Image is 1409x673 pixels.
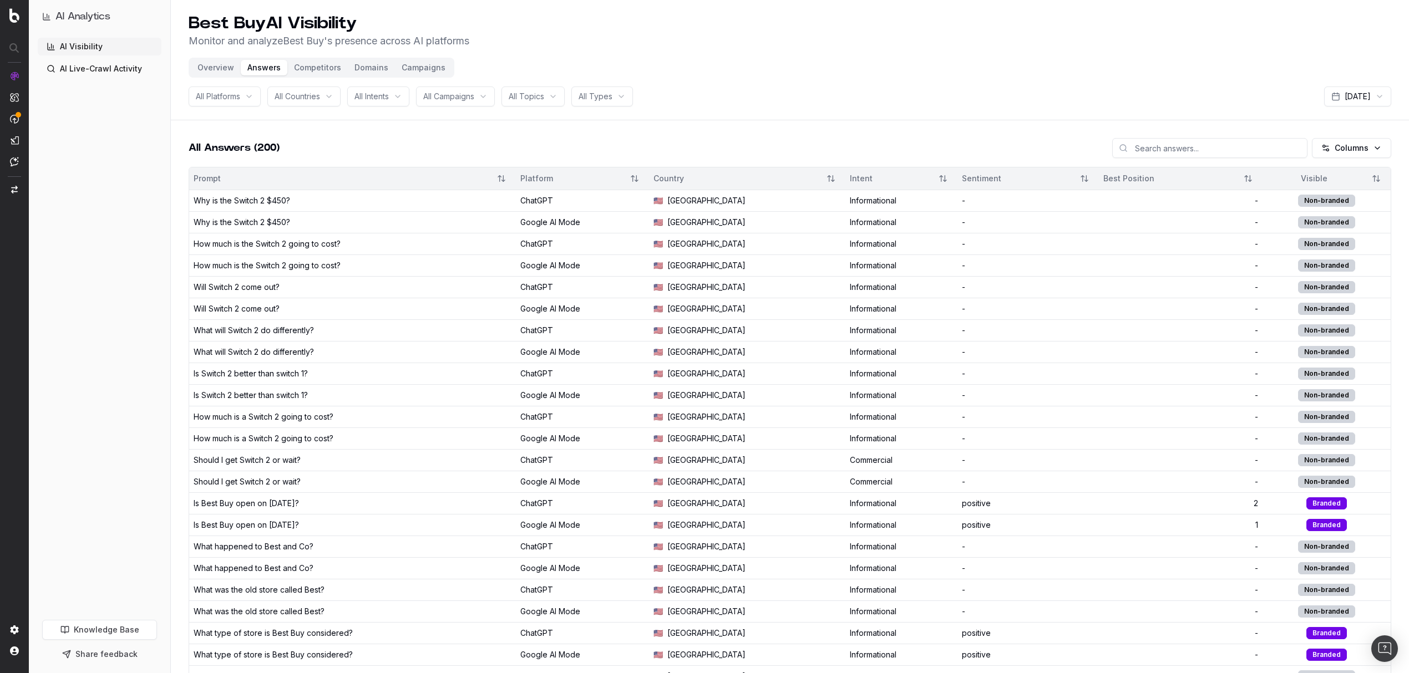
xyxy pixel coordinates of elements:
div: ChatGPT [520,584,645,595]
span: [GEOGRAPHIC_DATA] [667,455,746,466]
div: - [1103,368,1258,379]
div: Google AI Mode [520,649,645,660]
div: ChatGPT [520,325,645,336]
div: Non-branded [1298,195,1355,207]
button: Answers [241,60,287,75]
a: AI Live-Crawl Activity [38,60,161,78]
div: Non-branded [1298,368,1355,380]
span: 🇺🇸 [653,563,663,574]
div: - [962,476,1094,487]
div: How much is a Switch 2 going to cost? [194,411,333,422]
img: Analytics [10,72,19,80]
div: ChatGPT [520,368,645,379]
div: - [962,455,1094,466]
span: [GEOGRAPHIC_DATA] [667,498,746,509]
span: 🇺🇸 [653,584,663,595]
div: Informational [850,260,953,271]
div: Non-branded [1298,303,1355,315]
img: Switch project [11,186,18,193]
span: [GEOGRAPHIC_DATA] [667,238,746,249]
span: 🇺🇸 [653,217,663,228]
span: 🇺🇸 [653,498,663,509]
span: [GEOGRAPHIC_DATA] [667,390,746,401]
div: - [962,303,1094,314]
button: Sort [933,169,953,188]
input: Search answers... [1112,138,1307,158]
div: ChatGPT [520,628,645,639]
div: Informational [850,584,953,595]
div: Prompt [194,173,487,184]
div: ChatGPT [520,411,645,422]
div: Google AI Mode [520,346,645,358]
div: - [962,411,1094,422]
div: Branded [1306,627,1347,639]
img: Studio [10,136,19,145]
div: Non-branded [1298,346,1355,358]
span: 🇺🇸 [653,390,663,401]
span: 🇺🇸 [653,368,663,379]
div: - [962,433,1094,444]
span: 🇺🇸 [653,260,663,271]
h1: AI Analytics [55,9,110,24]
div: - [1103,346,1258,358]
span: 🇺🇸 [653,303,663,314]
div: - [962,606,1094,617]
div: - [962,325,1094,336]
span: [GEOGRAPHIC_DATA] [667,476,746,487]
div: What type of store is Best Buy considered? [194,628,353,639]
div: Informational [850,606,953,617]
div: Non-branded [1298,541,1355,553]
div: Non-branded [1298,454,1355,466]
div: Branded [1306,497,1347,509]
div: 2 [1103,498,1258,509]
div: - [962,584,1094,595]
div: Informational [850,325,953,336]
span: 🇺🇸 [653,411,663,422]
div: Informational [850,519,953,531]
div: Will Switch 2 come out? [194,303,280,314]
div: Informational [850,628,953,639]
div: Non-branded [1298,432,1355,445]
div: Informational [850,498,953,509]
span: 🇺🇸 [653,346,663,358]
span: 🇺🇸 [653,628,663,639]
div: What will Switch 2 do differently? [194,325,314,336]
span: [GEOGRAPHIC_DATA] [667,584,746,595]
div: Google AI Mode [520,476,645,487]
div: Branded [1306,519,1347,531]
div: ChatGPT [520,282,645,293]
span: All Countries [275,91,320,102]
div: Informational [850,238,953,249]
div: Non-branded [1298,324,1355,336]
button: Domains [348,60,395,75]
div: Visible [1267,173,1362,184]
span: 🇺🇸 [653,238,663,249]
div: - [1103,325,1258,336]
div: - [1103,195,1258,206]
div: positive [962,519,1094,531]
span: [GEOGRAPHIC_DATA] [667,411,746,422]
img: Setting [10,625,19,634]
button: Competitors [287,60,348,75]
button: Columns [1312,138,1391,158]
span: [GEOGRAPHIC_DATA] [667,195,746,206]
div: - [1103,628,1258,639]
div: - [1103,303,1258,314]
div: ChatGPT [520,455,645,466]
span: All Platforms [196,91,240,102]
button: Share feedback [42,644,157,664]
div: - [1103,476,1258,487]
span: 🇺🇸 [653,476,663,487]
div: Informational [850,195,953,206]
div: Should I get Switch 2 or wait? [194,455,301,466]
div: Google AI Mode [520,260,645,271]
div: - [1103,390,1258,401]
div: - [1103,433,1258,444]
div: What was the old store called Best? [194,584,325,595]
div: - [1103,217,1258,228]
div: How much is a Switch 2 going to cost? [194,433,333,444]
span: 🇺🇸 [653,606,663,617]
div: ChatGPT [520,195,645,206]
a: Knowledge Base [42,620,157,640]
div: Google AI Mode [520,606,645,617]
